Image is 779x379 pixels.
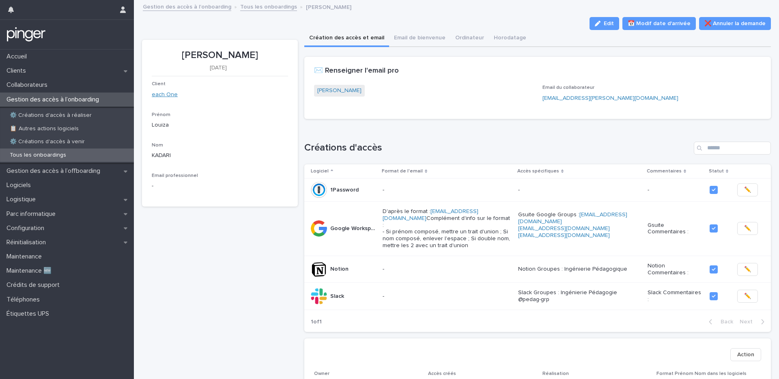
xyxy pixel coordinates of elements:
[152,90,178,99] a: each One
[389,30,450,47] button: Email de bienvenue
[737,263,758,276] button: ✏️
[489,30,531,47] button: Horodatage
[518,187,641,194] p: -
[383,208,512,249] p: D'après le format : Complément d'info sur le format : - Si prénom composé, mettre un trait d'unio...
[3,96,105,103] p: Gestion des accès à l’onboarding
[304,178,771,201] tr: 1Password1Password ---✏️
[3,67,32,75] p: Clients
[304,256,771,283] tr: NotionNotion -Notion Groupes : Ingénierie PédagogiqueNotion Commentaires :✏️
[737,351,754,359] span: Action
[590,17,619,30] button: Edit
[330,291,346,300] p: Slack
[152,121,288,129] p: Louiza
[382,167,423,176] p: Format de l'email
[648,222,703,236] p: Gsuite Commentaires :
[744,265,751,273] span: ✏️
[383,266,512,273] p: -
[3,181,37,189] p: Logiciels
[330,264,350,273] p: Notion
[709,167,724,176] p: Statut
[3,138,91,145] p: ⚙️ Créations d'accès à venir
[604,21,614,26] span: Edit
[737,290,758,303] button: ✏️
[3,296,46,304] p: Téléphones
[304,312,328,332] p: 1 of 1
[737,183,758,196] button: ✏️
[450,30,489,47] button: Ordinateur
[152,182,153,190] p: -
[317,86,362,95] a: [PERSON_NAME]
[702,318,736,325] button: Back
[383,293,512,300] p: -
[428,371,456,376] span: Accès créés
[744,186,751,194] span: ✏️
[3,310,56,318] p: Étiquettes UPS
[518,289,641,303] p: Slack Groupes : Ingénierie Pédagogie @pedag-grp
[152,82,166,86] span: Client
[3,239,52,246] p: Réinitialisation
[304,283,771,310] tr: SlackSlack -Slack Groupes : Ingénierie Pédagogie @pedag-grpSlack Commentaires :✏️
[648,289,703,303] p: Slack Commentaires :
[704,19,766,28] span: ❌ Annuler la demande
[330,185,360,194] p: 1Password
[152,151,288,160] p: KADARI
[152,65,285,71] p: [DATE]
[304,142,691,154] h1: Créations d'accès
[3,152,73,159] p: Tous les onboardings
[3,253,48,261] p: Maintenance
[314,371,329,376] span: Owner
[736,318,771,325] button: Next
[647,167,682,176] p: Commentaires
[628,19,691,28] span: 📅 Modif date d'arrivée
[622,17,696,30] button: 📅 Modif date d'arrivée
[737,222,758,235] button: ✏️
[383,209,478,221] a: [EMAIL_ADDRESS][DOMAIN_NAME]
[152,143,163,148] span: Nom
[542,85,594,90] span: Email du collaborateur
[730,348,761,361] button: Action
[240,2,297,11] a: Tous les onboardings
[3,125,85,132] p: 📋 Autres actions logiciels
[330,224,378,232] p: Google Workspace
[694,142,771,155] input: Search
[311,167,329,176] p: Logiciel
[744,292,751,300] span: ✏️
[3,267,58,275] p: Maintenance 🆕
[699,17,771,30] button: ❌ Annuler la demande
[304,201,771,256] tr: Google WorkspaceGoogle Workspace D'après le format :[EMAIL_ADDRESS][DOMAIN_NAME]Complément d'info...
[314,67,399,75] h2: ✉️ Renseigner l'email pro
[152,112,170,117] span: Prénom
[744,224,751,233] span: ✏️
[3,224,51,232] p: Configuration
[740,319,757,325] span: Next
[152,50,288,61] p: [PERSON_NAME]
[3,196,42,203] p: Logistique
[648,187,703,194] p: -
[542,95,678,101] a: [EMAIL_ADDRESS][PERSON_NAME][DOMAIN_NAME]
[648,263,703,276] p: Notion Commentaires :
[3,281,66,289] p: Crédits de support
[3,53,33,60] p: Accueil
[306,2,351,11] p: [PERSON_NAME]
[143,2,231,11] a: Gestion des accès à l’onboarding
[518,266,641,273] p: Notion Groupes : Ingénierie Pédagogique
[304,30,389,47] button: Création des accès et email
[6,26,46,43] img: mTgBEunGTSyRkCgitkcU
[518,226,610,231] a: [EMAIL_ADDRESS][DOMAIN_NAME]
[518,211,641,245] p: Gsuite Google Groups :
[517,167,559,176] p: Accès spécifiques
[152,173,198,178] span: Email professionnel
[542,371,569,376] span: Réalisation
[3,81,54,89] p: Collaborateurs
[656,371,747,376] span: Format Prénom Nom dans les logiciels
[518,233,610,238] a: [EMAIL_ADDRESS][DOMAIN_NAME]
[383,187,512,194] p: -
[3,210,62,218] p: Parc informatique
[3,167,107,175] p: Gestion des accès à l’offboarding
[716,319,733,325] span: Back
[3,112,98,119] p: ⚙️ Créations d'accès à réaliser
